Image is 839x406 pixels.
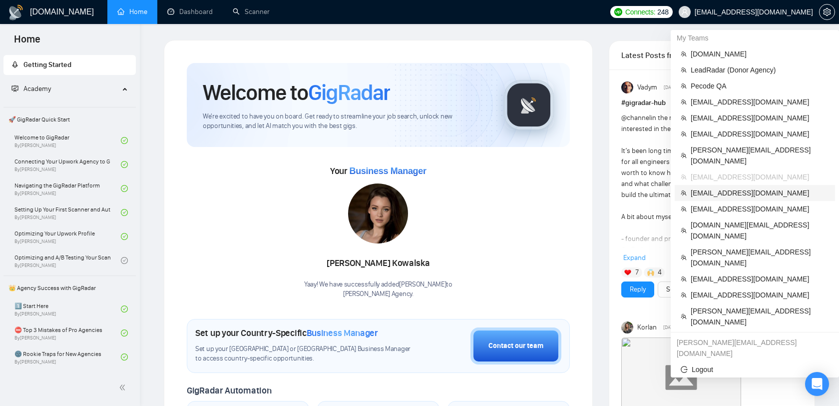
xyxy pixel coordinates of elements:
[621,81,633,93] img: Vadym
[691,246,829,268] span: [PERSON_NAME][EMAIL_ADDRESS][DOMAIN_NAME]
[470,327,561,364] button: Contact our team
[121,137,128,144] span: check-circle
[819,4,835,20] button: setting
[637,82,657,93] span: Vadym
[691,80,829,91] span: Pecode QA
[11,84,51,93] span: Academy
[691,96,829,107] span: [EMAIL_ADDRESS][DOMAIN_NAME]
[14,177,121,199] a: Navigating the GigRadar PlatformBy[PERSON_NAME]
[121,353,128,360] span: check-circle
[304,255,452,272] div: [PERSON_NAME] Kowalska
[621,113,651,122] span: @channel
[121,233,128,240] span: check-circle
[14,129,121,151] a: Welcome to GigRadarBy[PERSON_NAME]
[691,289,829,300] span: [EMAIL_ADDRESS][DOMAIN_NAME]
[691,112,829,123] span: [EMAIL_ADDRESS][DOMAIN_NAME]
[6,32,48,53] span: Home
[658,267,662,277] span: 4
[624,269,631,276] img: ❤️
[614,8,622,16] img: upwork-logo.png
[663,323,677,332] span: [DATE]
[691,128,829,139] span: [EMAIL_ADDRESS][DOMAIN_NAME]
[14,298,121,320] a: 1️⃣ Start HereBy[PERSON_NAME]
[681,152,687,158] span: team
[330,165,426,176] span: Your
[805,372,829,396] div: Open Intercom Messenger
[121,209,128,216] span: check-circle
[681,227,687,233] span: team
[819,8,835,16] a: setting
[691,187,829,198] span: [EMAIL_ADDRESS][DOMAIN_NAME]
[14,322,121,344] a: ⛔ Top 3 Mistakes of Pro AgenciesBy[PERSON_NAME]
[625,6,655,17] span: Connects:
[23,84,51,93] span: Academy
[307,327,378,338] span: Business Manager
[14,249,121,271] a: Optimizing and A/B Testing Your Scanner for Better ResultsBy[PERSON_NAME]
[691,171,829,182] span: [EMAIL_ADDRESS][DOMAIN_NAME]
[621,321,633,333] img: Korlan
[117,7,147,16] a: homeHome
[637,322,657,333] span: Korlan
[203,79,390,106] h1: Welcome to
[4,278,135,298] span: 👑 Agency Success with GigRadar
[681,254,687,260] span: team
[647,269,654,276] img: 🙌
[681,292,687,298] span: team
[691,273,829,284] span: [EMAIL_ADDRESS][DOMAIN_NAME]
[691,305,829,327] span: [PERSON_NAME][EMAIL_ADDRESS][DOMAIN_NAME]
[681,190,687,196] span: team
[14,346,121,368] a: 🌚 Rookie Traps for New AgenciesBy[PERSON_NAME]
[504,80,554,130] img: gigradar-logo.png
[658,281,719,297] button: See the details
[304,289,452,299] p: [PERSON_NAME] Agency .
[119,382,129,392] span: double-left
[681,131,687,137] span: team
[121,185,128,192] span: check-circle
[671,30,839,46] div: My Teams
[348,183,408,243] img: 1706119922287-multi-131.jpg
[195,344,415,363] span: Set up your [GEOGRAPHIC_DATA] or [GEOGRAPHIC_DATA] Business Manager to access country-specific op...
[14,225,121,247] a: Optimizing Your Upwork ProfileBy[PERSON_NAME]
[630,284,646,295] a: Reply
[681,67,687,73] span: team
[691,203,829,214] span: [EMAIL_ADDRESS][DOMAIN_NAME]
[203,112,488,131] span: We're excited to have you on board. Get ready to streamline your job search, unlock new opportuni...
[691,48,829,59] span: [DOMAIN_NAME]
[11,61,18,68] span: rocket
[187,385,271,396] span: GigRadar Automation
[488,340,543,351] div: Contact our team
[691,219,829,241] span: [DOMAIN_NAME][EMAIL_ADDRESS][DOMAIN_NAME]
[308,79,390,106] span: GigRadar
[664,83,677,92] span: [DATE]
[621,49,680,61] span: Latest Posts from the GigRadar Community
[11,85,18,92] span: fund-projection-screen
[681,206,687,212] span: team
[681,99,687,105] span: team
[121,305,128,312] span: check-circle
[23,60,71,69] span: Getting Started
[621,281,654,297] button: Reply
[666,284,710,295] a: See the details
[3,55,136,75] li: Getting Started
[623,253,646,262] span: Expand
[681,8,688,15] span: user
[671,334,839,361] div: stefan.karaseu@gigradar.io
[195,327,378,338] h1: Set up your Country-Specific
[121,257,128,264] span: check-circle
[681,276,687,282] span: team
[681,313,687,319] span: team
[121,161,128,168] span: check-circle
[681,115,687,121] span: team
[681,51,687,57] span: team
[691,144,829,166] span: [PERSON_NAME][EMAIL_ADDRESS][DOMAIN_NAME]
[121,329,128,336] span: check-circle
[681,83,687,89] span: team
[167,7,213,16] a: dashboardDashboard
[681,366,688,373] span: logout
[349,166,426,176] span: Business Manager
[233,7,270,16] a: searchScanner
[681,174,687,180] span: team
[4,109,135,129] span: 🚀 GigRadar Quick Start
[14,201,121,223] a: Setting Up Your First Scanner and Auto-BidderBy[PERSON_NAME]
[621,97,803,108] h1: # gigradar-hub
